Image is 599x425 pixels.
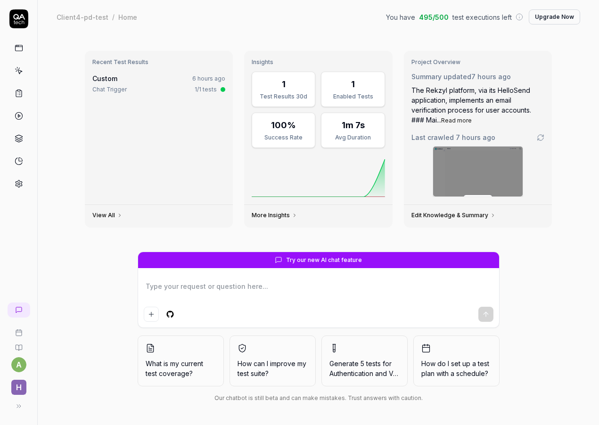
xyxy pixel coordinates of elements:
a: More Insights [252,212,297,219]
h3: Insights [252,58,385,66]
div: 1m 7s [342,119,365,131]
span: Last crawled [411,132,495,142]
button: Add attachment [144,307,159,322]
span: Custom [92,74,117,82]
img: Screenshot [433,147,523,196]
div: 1 [282,78,286,90]
div: Enabled Tests [327,92,378,101]
time: 7 hours ago [471,73,511,81]
a: Go to crawling settings [537,134,544,141]
h3: Recent Test Results [92,58,226,66]
div: / [112,12,115,22]
span: Try our new AI chat feature [286,256,362,264]
span: Generate 5 tests for [329,359,400,378]
a: Documentation [4,336,33,351]
button: H [4,372,33,397]
span: You have [386,12,415,22]
div: Home [118,12,137,22]
span: How do I set up a test plan with a schedule? [421,359,492,378]
div: Client4-pd-test [57,12,108,22]
button: a [11,357,26,372]
button: What is my current test coverage? [138,335,224,386]
a: Book a call with us [4,321,33,336]
button: Generate 5 tests forAuthentication and Verification [321,335,408,386]
a: New conversation [8,302,30,318]
span: How can I improve my test suite? [238,359,308,378]
div: Avg Duration [327,133,378,142]
time: 7 hours ago [456,133,495,141]
div: Success Rate [258,133,309,142]
span: H [11,380,26,395]
div: 1/1 tests [195,85,217,94]
span: What is my current test coverage? [146,359,216,378]
a: View All [92,212,123,219]
div: Our chatbot is still beta and can make mistakes. Trust answers with caution. [138,394,500,402]
button: How can I improve my test suite? [230,335,316,386]
div: Chat Trigger [92,85,127,94]
span: Authentication and Verification [329,369,424,377]
div: Test Results 30d [258,92,309,101]
time: 6 hours ago [192,75,225,82]
span: Summary updated [411,73,471,81]
button: Read more [441,116,472,125]
span: The Rekzyl platform, via its HelloSend application, implements an email verification process for ... [411,86,531,124]
a: Custom6 hours agoChat Trigger1/1 tests [90,72,228,96]
h3: Project Overview [411,58,545,66]
div: 1 [351,78,355,90]
a: Edit Knowledge & Summary [411,212,496,219]
span: test executions left [452,12,512,22]
div: 100% [271,119,296,131]
span: 495 / 500 [419,12,449,22]
button: How do I set up a test plan with a schedule? [413,335,500,386]
button: Upgrade Now [529,9,580,25]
